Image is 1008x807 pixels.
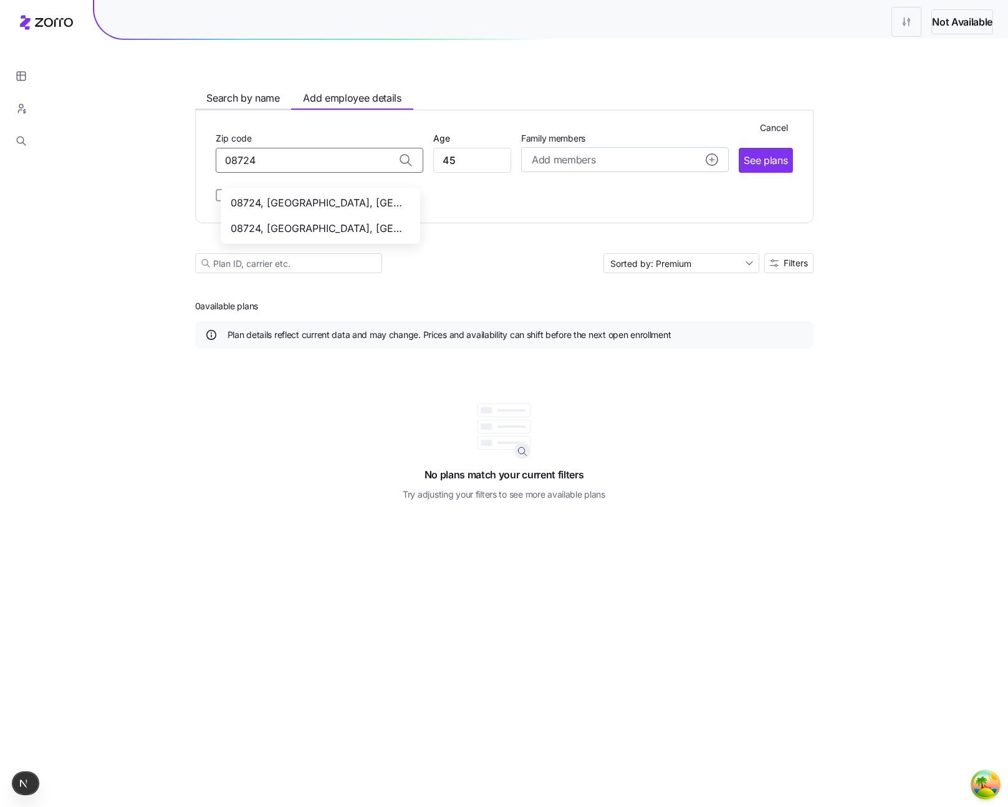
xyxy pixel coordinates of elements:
[195,253,382,273] input: Plan ID, carrier etc.
[195,300,259,312] span: 0 available plans
[521,147,729,172] button: Add membersadd icon
[231,221,405,236] span: 08724, [GEOGRAPHIC_DATA], [GEOGRAPHIC_DATA]
[403,488,605,501] span: Try adjusting your filters to see more available plans
[206,90,280,106] span: Search by name
[973,772,998,797] button: Open Tanstack query devtools
[216,148,423,173] input: Zip code
[603,253,759,273] input: Sort by
[764,253,814,273] button: Filters
[425,455,584,483] span: No plans match your current filters
[706,153,718,166] svg: add icon
[932,14,992,30] span: Not Available
[784,259,808,268] span: Filters
[303,90,401,106] span: Add employee details
[231,195,405,211] span: 08724, [GEOGRAPHIC_DATA], [GEOGRAPHIC_DATA]
[521,132,729,145] span: Family members
[532,152,595,168] span: Add members
[755,118,793,138] button: Cancel
[228,329,671,341] span: Plan details reflect current data and may change. Prices and availability can shift before the ne...
[744,153,787,168] span: See plans
[739,148,792,173] button: See plans
[433,148,511,173] input: Age
[760,122,788,134] span: Cancel
[433,132,450,145] label: Age
[216,132,252,145] label: Zip code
